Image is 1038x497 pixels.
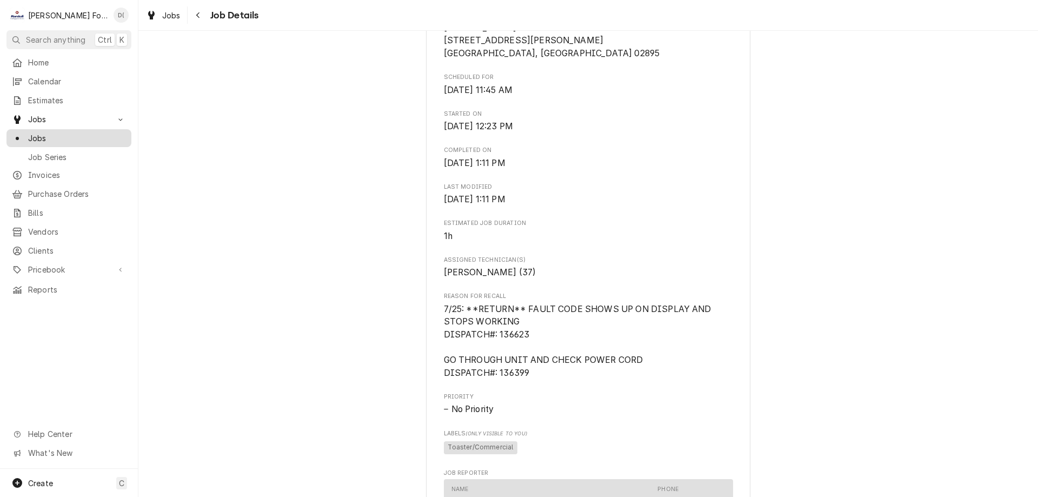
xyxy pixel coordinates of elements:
[26,34,85,45] span: Search anything
[28,284,126,295] span: Reports
[28,447,125,459] span: What's New
[444,85,513,95] span: [DATE] 11:45 AM
[6,223,131,241] a: Vendors
[6,129,131,147] a: Jobs
[444,158,505,168] span: [DATE] 1:11 PM
[6,204,131,222] a: Bills
[6,110,131,128] a: Go to Jobs
[6,91,131,109] a: Estimates
[114,8,129,23] div: Derek Testa (81)'s Avatar
[207,8,259,23] span: Job Details
[28,264,110,275] span: Pricebook
[444,429,733,456] div: [object Object]
[28,188,126,200] span: Purchase Orders
[444,429,733,438] span: Labels
[444,256,733,264] span: Assigned Technician(s)
[28,151,126,163] span: Job Series
[28,132,126,144] span: Jobs
[444,219,733,228] span: Estimated Job Duration
[114,8,129,23] div: D(
[444,194,505,204] span: [DATE] 1:11 PM
[444,256,733,279] div: Assigned Technician(s)
[465,430,527,436] span: (Only Visible to You)
[444,393,733,416] div: Priority
[6,444,131,462] a: Go to What's New
[444,23,660,58] span: [PERSON_NAME] #11378 [STREET_ADDRESS][PERSON_NAME] [GEOGRAPHIC_DATA], [GEOGRAPHIC_DATA] 02895
[444,292,733,379] div: Reason For Recall
[444,230,733,243] span: Estimated Job Duration
[444,110,733,133] div: Started On
[444,73,733,96] div: Scheduled For
[444,403,733,416] div: No Priority
[444,304,714,378] span: 7/25: **RETURN** FAULT CODE SHOWS UP ON DISPLAY AND STOPS WORKING DISPATCH#: 136623 GO THROUGH UN...
[28,114,110,125] span: Jobs
[10,8,25,23] div: M
[6,30,131,49] button: Search anythingCtrlK
[444,11,733,59] div: Service Location
[6,425,131,443] a: Go to Help Center
[657,485,678,494] div: Phone
[6,148,131,166] a: Job Series
[6,166,131,184] a: Invoices
[444,22,733,60] span: Service Location
[28,76,126,87] span: Calendar
[28,207,126,218] span: Bills
[28,57,126,68] span: Home
[444,183,733,206] div: Last Modified
[444,469,733,478] span: Job Reporter
[444,121,513,131] span: [DATE] 12:23 PM
[444,403,733,416] span: Priority
[444,110,733,118] span: Started On
[119,34,124,45] span: K
[444,266,733,279] span: Assigned Technician(s)
[28,10,108,21] div: [PERSON_NAME] Food Equipment Service
[444,441,518,454] span: Toaster/Commercial
[28,95,126,106] span: Estimates
[444,84,733,97] span: Scheduled For
[28,226,126,237] span: Vendors
[28,245,126,256] span: Clients
[444,303,733,380] span: Reason For Recall
[451,485,469,494] div: Name
[190,6,207,24] button: Navigate back
[444,146,733,155] span: Completed On
[142,6,185,24] a: Jobs
[444,183,733,191] span: Last Modified
[6,54,131,71] a: Home
[444,157,733,170] span: Completed On
[28,428,125,440] span: Help Center
[6,72,131,90] a: Calendar
[6,185,131,203] a: Purchase Orders
[444,393,733,401] span: Priority
[444,292,733,301] span: Reason For Recall
[444,231,453,241] span: 1h
[444,146,733,169] div: Completed On
[10,8,25,23] div: Marshall Food Equipment Service's Avatar
[98,34,112,45] span: Ctrl
[444,219,733,242] div: Estimated Job Duration
[444,120,733,133] span: Started On
[119,478,124,489] span: C
[6,261,131,279] a: Go to Pricebook
[162,10,181,21] span: Jobs
[444,440,733,456] span: [object Object]
[444,267,536,277] span: [PERSON_NAME] (37)
[28,479,53,488] span: Create
[6,281,131,299] a: Reports
[444,73,733,82] span: Scheduled For
[28,169,126,181] span: Invoices
[444,193,733,206] span: Last Modified
[6,242,131,260] a: Clients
